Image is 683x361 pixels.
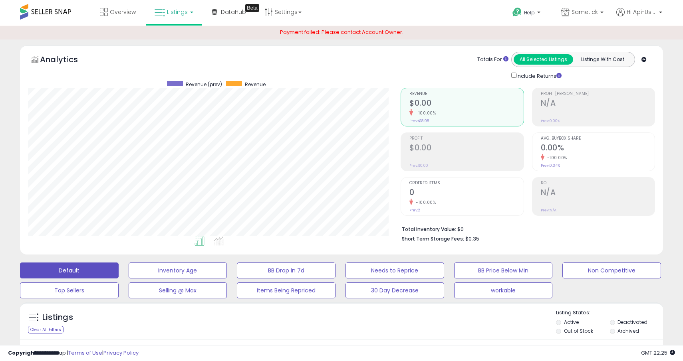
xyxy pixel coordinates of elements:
[617,319,647,325] label: Deactivated
[167,8,188,16] span: Listings
[402,224,649,233] li: $0
[280,28,403,36] span: Payment failed: Please contact Account Owner.
[110,8,136,16] span: Overview
[237,262,336,278] button: BB Drop in 7d
[541,188,655,199] h2: N/A
[245,4,259,12] div: Tooltip anchor
[616,8,662,26] a: Hi Api-User
[402,226,456,233] b: Total Inventory Value:
[564,319,579,325] label: Active
[40,54,93,67] h5: Analytics
[409,208,420,213] small: Prev: 2
[28,326,64,333] div: Clear All Filters
[454,282,553,298] button: workable
[413,110,436,116] small: -100.00%
[409,136,523,141] span: Profit
[129,282,227,298] button: Selling @ Max
[454,262,553,278] button: BB Price Below Min
[245,81,266,88] span: Revenue
[572,8,598,16] span: Sametick
[345,282,444,298] button: 30 Day Decrease
[564,327,593,334] label: Out of Stock
[221,8,246,16] span: DataHub
[512,7,522,17] i: Get Help
[409,118,429,123] small: Prev: $18.98
[20,282,119,298] button: Top Sellers
[237,282,336,298] button: Items Being Repriced
[544,155,567,161] small: -100.00%
[8,349,139,357] div: seller snap | |
[402,235,464,242] b: Short Term Storage Fees:
[413,199,436,205] small: -100.00%
[541,99,655,109] h2: N/A
[129,262,227,278] button: Inventory Age
[541,143,655,154] h2: 0.00%
[505,71,571,80] div: Include Returns
[8,349,37,357] strong: Copyright
[541,92,655,96] span: Profit [PERSON_NAME]
[524,9,535,16] span: Help
[562,262,661,278] button: Non Competitive
[541,181,655,185] span: ROI
[409,181,523,185] span: Ordered Items
[541,208,556,213] small: Prev: N/A
[514,54,573,65] button: All Selected Listings
[409,99,523,109] h2: $0.00
[556,309,663,317] p: Listing States:
[506,1,548,26] a: Help
[617,327,639,334] label: Archived
[186,81,222,88] span: Revenue (prev)
[465,235,479,243] span: $0.35
[409,163,428,168] small: Prev: $0.00
[627,8,657,16] span: Hi Api-User
[641,349,675,357] span: 2025-08-13 22:25 GMT
[345,262,444,278] button: Needs to Reprice
[20,262,119,278] button: Default
[409,92,523,96] span: Revenue
[541,118,560,123] small: Prev: 0.00%
[42,312,73,323] h5: Listings
[573,54,632,65] button: Listings With Cost
[541,163,560,168] small: Prev: 0.34%
[541,136,655,141] span: Avg. Buybox Share
[409,188,523,199] h2: 0
[477,56,508,63] div: Totals For
[409,143,523,154] h2: $0.00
